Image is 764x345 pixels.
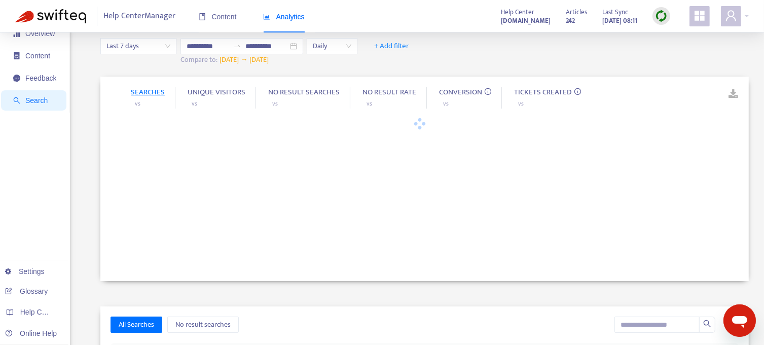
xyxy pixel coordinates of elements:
[192,98,197,109] span: vs
[233,42,241,50] span: swap-right
[20,308,62,316] span: Help Centers
[111,317,162,333] button: All Searches
[167,317,239,333] button: No result searches
[439,86,482,98] span: CONVERSION
[106,39,170,54] span: Last 7 days
[199,13,206,20] span: book
[723,304,756,337] iframe: Button to launch messaging window
[443,98,449,109] span: vs
[13,52,20,59] span: container
[566,7,587,18] span: Articles
[13,75,20,82] span: message
[25,52,50,60] span: Content
[725,10,737,22] span: user
[180,54,217,65] span: Compare to:
[131,86,165,98] span: SEARCHES
[367,98,372,109] span: vs
[501,15,551,26] a: [DOMAIN_NAME]
[655,10,668,22] img: sync.dc5367851b00ba804db3.png
[188,86,245,98] span: UNIQUE VISITORS
[199,13,237,21] span: Content
[15,9,86,23] img: Swifteq
[135,98,140,109] span: vs
[268,86,340,98] span: NO RESULT SEARCHES
[374,40,409,52] span: + Add filter
[272,98,278,109] span: vs
[566,15,575,26] strong: 242
[367,38,417,54] button: + Add filter
[104,7,176,26] span: Help Center Manager
[25,96,48,105] span: Search
[25,29,55,38] span: Overview
[5,329,57,337] a: Online Help
[514,86,572,98] span: TICKETS CREATED
[249,54,269,65] span: [DATE]
[13,30,20,37] span: signal
[240,54,247,65] span: →
[233,42,241,50] span: to
[602,15,637,26] strong: [DATE] 08:11
[119,319,154,330] span: All Searches
[602,7,628,18] span: Last Sync
[175,319,231,330] span: No result searches
[5,287,48,295] a: Glossary
[13,97,20,104] span: search
[25,74,56,82] span: Feedback
[263,13,270,20] span: area-chart
[694,10,706,22] span: appstore
[220,54,239,65] span: [DATE]
[703,320,711,328] span: search
[5,267,45,275] a: Settings
[263,13,305,21] span: Analytics
[362,86,416,98] span: NO RESULT RATE
[313,39,351,54] span: Daily
[518,98,524,109] span: vs
[501,7,534,18] span: Help Center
